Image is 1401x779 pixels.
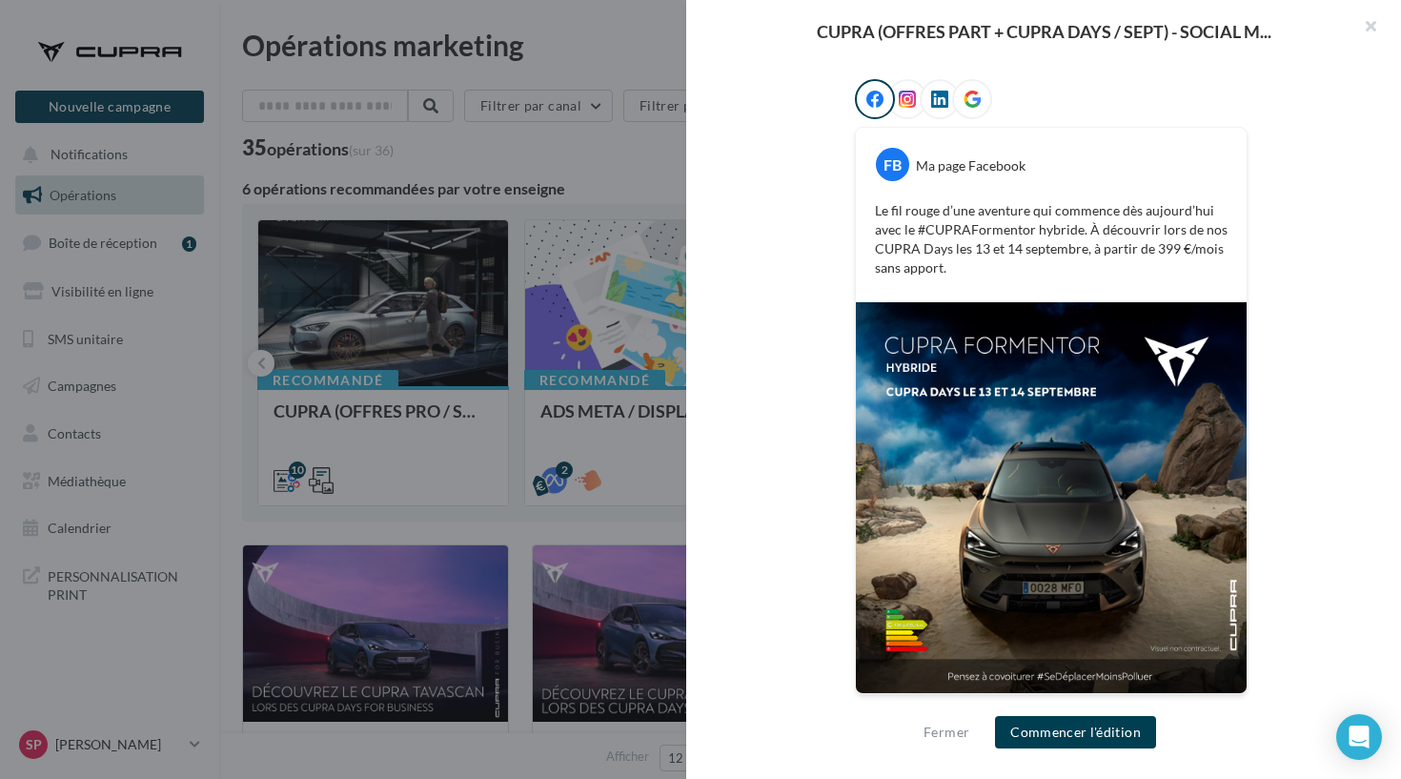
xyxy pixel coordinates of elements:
div: FB [876,148,909,181]
div: Open Intercom Messenger [1336,714,1382,760]
span: CUPRA (OFFRES PART + CUPRA DAYS / SEPT) - SOCIAL M... [817,23,1271,40]
p: Le fil rouge d’une aventure qui commence dès aujourd’hui avec le #CUPRAFormentor hybride. À décou... [875,201,1228,277]
div: Ma page Facebook [916,156,1025,175]
div: La prévisualisation est non-contractuelle [855,694,1248,719]
button: Fermer [916,721,977,744]
button: Commencer l'édition [995,716,1156,748]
